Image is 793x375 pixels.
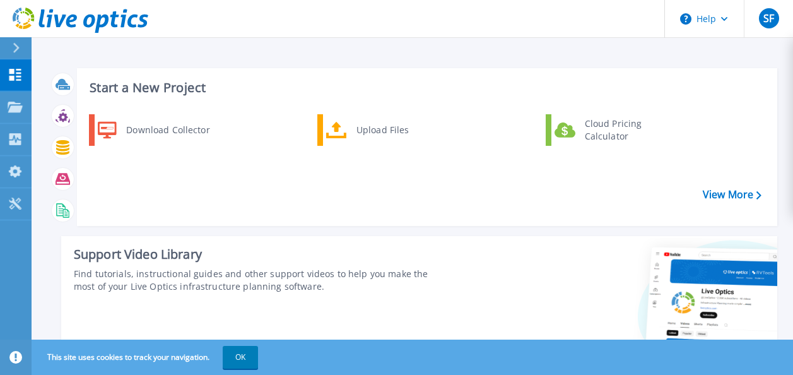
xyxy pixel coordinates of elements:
[120,117,215,143] div: Download Collector
[763,13,774,23] span: SF
[546,114,675,146] a: Cloud Pricing Calculator
[703,189,761,201] a: View More
[89,114,218,146] a: Download Collector
[74,268,446,293] div: Find tutorials, instructional guides and other support videos to help you make the most of your L...
[35,346,258,369] span: This site uses cookies to track your navigation.
[90,81,761,95] h3: Start a New Project
[350,117,443,143] div: Upload Files
[74,246,446,263] div: Support Video Library
[223,346,258,369] button: OK
[579,117,672,143] div: Cloud Pricing Calculator
[317,114,447,146] a: Upload Files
